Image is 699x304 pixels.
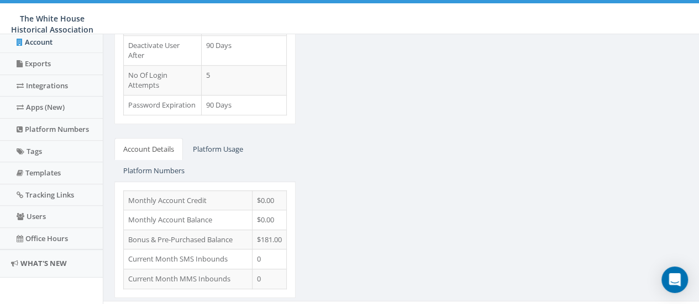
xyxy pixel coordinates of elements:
div: Open Intercom Messenger [661,266,688,293]
span: The White House Historical Association [11,13,93,35]
a: Account Details [114,138,183,161]
td: 5 [202,65,287,95]
td: Monthly Account Balance [124,210,253,230]
td: Bonus & Pre-Purchased Balance [124,230,253,249]
td: Current Month MMS Inbounds [124,269,253,289]
td: No Of Login Attempts [124,65,202,95]
td: $0.00 [253,210,287,230]
td: $0.00 [253,190,287,210]
td: Password Expiration [124,95,202,115]
td: 0 [253,249,287,269]
td: 90 Days [202,95,287,115]
a: Platform Usage [184,138,252,161]
td: Deactivate User After [124,35,202,65]
a: Platform Numbers [114,159,193,182]
td: Current Month SMS Inbounds [124,249,253,269]
td: $181.00 [253,230,287,249]
td: Monthly Account Credit [124,190,253,210]
span: What's New [20,258,67,268]
td: 0 [253,269,287,289]
td: 90 Days [202,35,287,65]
